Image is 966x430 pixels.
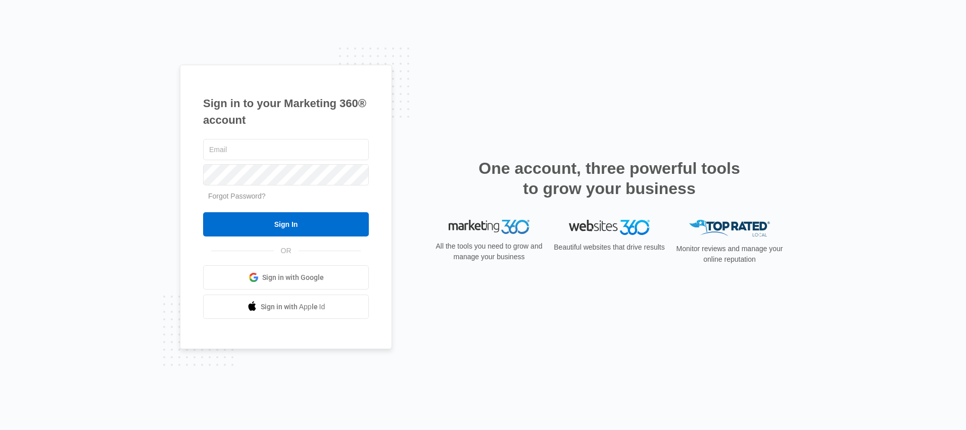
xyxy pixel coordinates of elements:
[449,220,529,234] img: Marketing 360
[261,302,325,312] span: Sign in with Apple Id
[203,265,369,290] a: Sign in with Google
[673,244,786,265] p: Monitor reviews and manage your online reputation
[262,272,324,283] span: Sign in with Google
[475,158,743,199] h2: One account, three powerful tools to grow your business
[432,241,546,262] p: All the tools you need to grow and manage your business
[274,246,299,256] span: OR
[553,242,666,253] p: Beautiful websites that drive results
[208,192,266,200] a: Forgot Password?
[203,212,369,236] input: Sign In
[203,95,369,128] h1: Sign in to your Marketing 360® account
[689,220,770,236] img: Top Rated Local
[203,139,369,160] input: Email
[203,295,369,319] a: Sign in with Apple Id
[569,220,650,234] img: Websites 360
